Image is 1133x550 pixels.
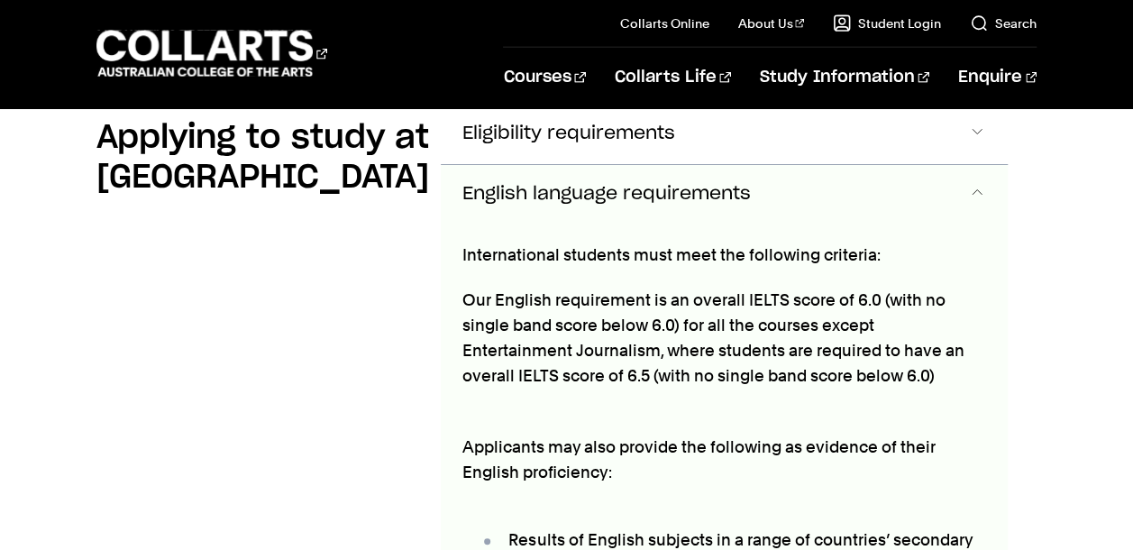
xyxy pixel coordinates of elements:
[462,288,986,389] p: Our English requirement is an overall IELTS score of 6.0 (with no single band score below 6.0) fo...
[441,105,1008,164] button: Eligibility requirements
[96,118,429,197] h2: Applying to study at [GEOGRAPHIC_DATA]
[441,165,1008,225] button: English language requirements
[760,48,929,107] a: Study Information
[620,14,709,32] a: Collarts Online
[462,409,986,485] p: Applicants may also provide the following as evidence of their English proficiency:
[462,243,986,268] p: International students must meet the following criteria:
[970,14,1037,32] a: Search
[462,184,751,205] span: English language requirements
[503,48,585,107] a: Courses
[833,14,941,32] a: Student Login
[958,48,1037,107] a: Enquire
[615,48,731,107] a: Collarts Life
[738,14,805,32] a: About Us
[96,28,327,79] div: Go to homepage
[462,124,675,144] span: Eligibility requirements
